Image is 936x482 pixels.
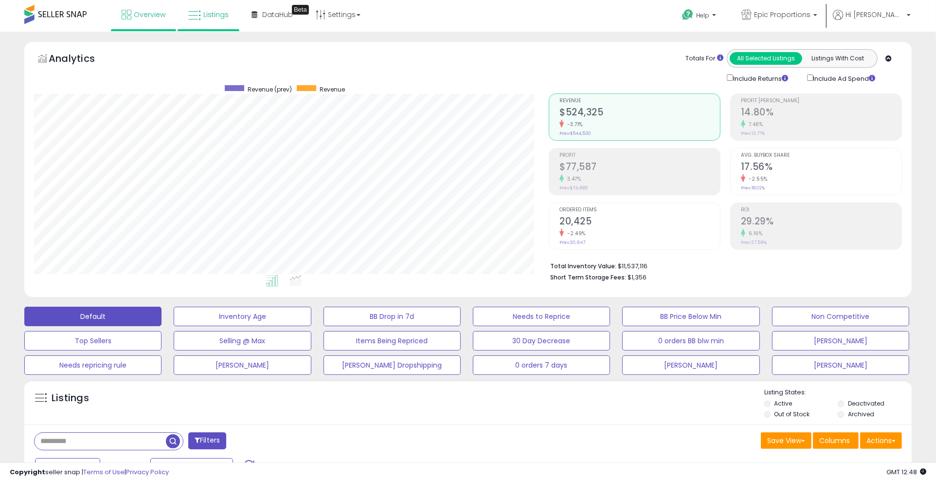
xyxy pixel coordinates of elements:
button: 0 orders BB blw min [622,331,759,351]
button: [PERSON_NAME] [174,355,311,375]
small: Prev: 27.59% [741,240,767,245]
span: Profit [559,153,720,158]
button: Actions [860,432,902,449]
span: Revenue (prev) [248,85,292,93]
b: Total Inventory Value: [550,262,616,270]
a: Help [674,1,726,32]
h2: 17.56% [741,161,901,174]
h2: 29.29% [741,216,901,229]
h2: $524,325 [559,107,720,120]
div: Tooltip anchor [292,5,309,15]
button: All Selected Listings [730,52,802,65]
span: Overview [134,10,165,19]
div: Totals For [685,54,723,63]
span: Revenue [320,85,345,93]
b: Short Term Storage Fees: [550,273,626,281]
li: $11,537,116 [550,260,895,271]
button: 30 Day Decrease [473,331,610,351]
label: Archived [848,410,874,418]
button: Default [24,307,162,326]
label: Deactivated [848,399,884,408]
span: DataHub [262,10,293,19]
span: Listings [203,10,229,19]
button: [PERSON_NAME] [772,331,909,351]
button: BB Drop in 7d [324,307,461,326]
i: Get Help [682,9,694,21]
small: Prev: $544,530 [559,130,591,136]
a: Hi [PERSON_NAME] [833,10,911,32]
small: -2.49% [564,230,586,237]
button: Needs repricing rule [24,355,162,375]
button: Needs to Reprice [473,307,610,326]
span: $1,356 [628,273,647,282]
span: ROI [741,207,901,213]
small: -3.71% [564,121,583,128]
span: Columns [819,436,850,445]
div: Include Returns [720,73,800,84]
a: Privacy Policy [126,467,169,477]
strong: Copyright [10,467,45,477]
button: Listings With Cost [802,52,874,65]
button: BB Price Below Min [622,307,759,326]
button: Non Competitive [772,307,909,326]
button: Filters [188,432,226,449]
button: Save View [761,432,811,449]
button: Last 7 Days [35,458,100,475]
h2: 14.80% [741,107,901,120]
label: Out of Stock [774,410,810,418]
small: Prev: 13.77% [741,130,765,136]
a: Terms of Use [83,467,125,477]
div: seller snap | | [10,468,169,477]
button: Columns [813,432,859,449]
span: Aug-26 - Sep-01 [165,462,221,471]
small: 3.47% [564,175,581,183]
span: Epic Proportions [754,10,810,19]
span: Ordered Items [559,207,720,213]
button: Aug-26 - Sep-01 [150,458,233,475]
button: 0 orders 7 days [473,355,610,375]
button: Items Being Repriced [324,331,461,351]
span: Help [696,11,709,19]
span: Avg. Buybox Share [741,153,901,158]
button: Top Sellers [24,331,162,351]
small: Prev: 20,947 [559,240,585,245]
button: [PERSON_NAME] [622,355,759,375]
h2: 20,425 [559,216,720,229]
label: Active [774,399,792,408]
span: Profit [PERSON_NAME] [741,98,901,104]
small: Prev: 18.02% [741,185,765,191]
button: [PERSON_NAME] Dropshipping [324,355,461,375]
small: Prev: $74,985 [559,185,588,191]
small: -2.55% [745,175,768,183]
span: Revenue [559,98,720,104]
span: 2025-09-9 12:48 GMT [886,467,926,477]
p: Listing States: [764,388,912,397]
button: Selling @ Max [174,331,311,351]
h5: Analytics [49,52,114,68]
div: Include Ad Spend [800,73,891,84]
small: 7.48% [745,121,763,128]
span: Last 7 Days [50,462,88,471]
small: 6.16% [745,230,763,237]
h2: $77,587 [559,161,720,174]
h5: Listings [52,391,89,405]
button: Inventory Age [174,307,311,326]
span: Hi [PERSON_NAME] [846,10,904,19]
button: [PERSON_NAME] [772,355,909,375]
